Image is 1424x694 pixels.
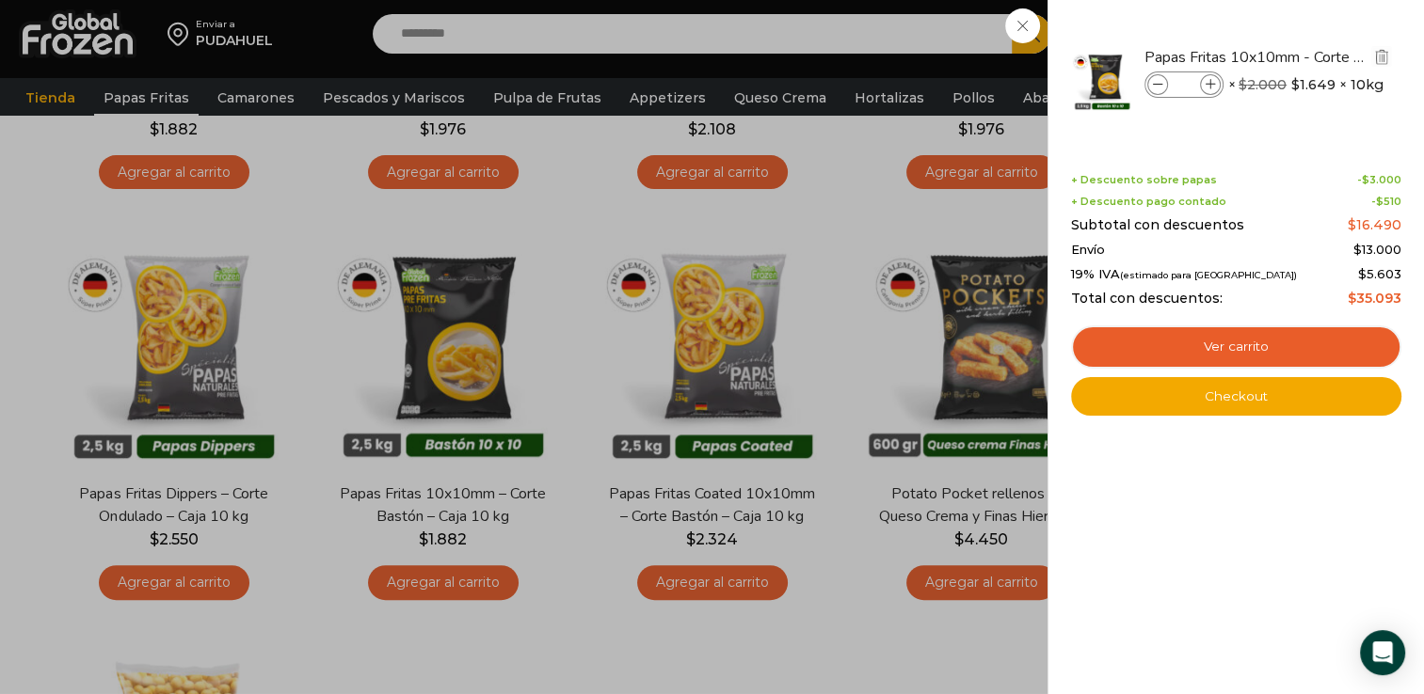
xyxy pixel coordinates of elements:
span: $ [1376,195,1384,208]
bdi: 35.093 [1348,290,1401,307]
span: $ [1239,76,1247,93]
span: + Descuento pago contado [1071,196,1226,208]
span: $ [1353,242,1362,257]
span: - [1357,174,1401,186]
span: Total con descuentos: [1071,291,1223,307]
div: Open Intercom Messenger [1360,630,1405,675]
a: Checkout [1071,377,1401,417]
span: $ [1348,290,1356,307]
bdi: 1.649 [1291,75,1336,94]
span: $ [1362,173,1369,186]
span: 5.603 [1358,266,1401,281]
input: Product quantity [1170,74,1198,95]
bdi: 3.000 [1362,173,1401,186]
bdi: 510 [1376,195,1401,208]
img: Eliminar Papas Fritas 10x10mm - Corte Bastón - Caja 10 kg del carrito [1373,48,1390,65]
span: $ [1358,266,1367,281]
span: $ [1348,216,1356,233]
small: (estimado para [GEOGRAPHIC_DATA]) [1120,270,1297,280]
span: 19% IVA [1071,267,1297,282]
a: Papas Fritas 10x10mm - Corte Bastón - Caja 10 kg [1144,47,1368,68]
bdi: 16.490 [1348,216,1401,233]
span: $ [1291,75,1300,94]
bdi: 2.000 [1239,76,1287,93]
bdi: 13.000 [1353,242,1401,257]
a: Eliminar Papas Fritas 10x10mm - Corte Bastón - Caja 10 kg del carrito [1371,46,1392,70]
span: - [1371,196,1401,208]
span: × × 10kg [1228,71,1384,98]
span: Subtotal con descuentos [1071,217,1244,233]
a: Ver carrito [1071,325,1401,369]
span: + Descuento sobre papas [1071,174,1217,186]
span: Envío [1071,243,1105,258]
